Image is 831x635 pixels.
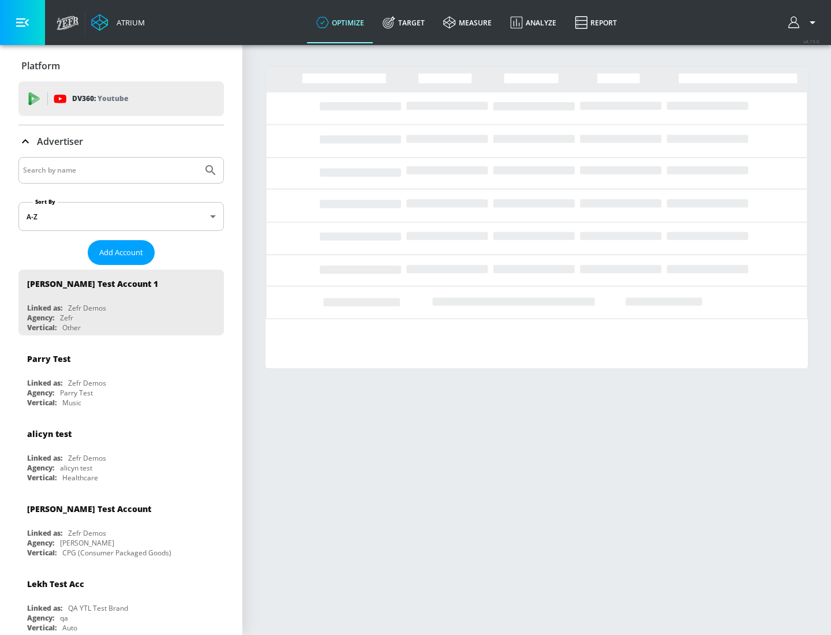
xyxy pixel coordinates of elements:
div: qa [60,613,68,623]
a: Atrium [91,14,145,31]
span: Add Account [99,246,143,259]
a: Analyze [501,2,566,43]
div: Agency: [27,463,54,473]
div: [PERSON_NAME] [60,538,114,548]
p: Youtube [98,92,128,104]
div: Vertical: [27,548,57,558]
div: Agency: [27,313,54,323]
div: Platform [18,50,224,82]
div: Vertical: [27,398,57,408]
div: Zefr Demos [68,528,106,538]
input: Search by name [23,163,198,178]
div: Zefr Demos [68,453,106,463]
div: Parry TestLinked as:Zefr DemosAgency:Parry TestVertical:Music [18,345,224,410]
div: Zefr Demos [68,303,106,313]
p: Advertiser [37,135,83,148]
div: [PERSON_NAME] Test Account [27,503,151,514]
label: Sort By [33,198,58,206]
div: Linked as: [27,378,62,388]
div: Vertical: [27,323,57,333]
div: Other [62,323,81,333]
div: DV360: Youtube [18,81,224,116]
div: Advertiser [18,125,224,158]
div: Atrium [112,17,145,28]
div: QA YTL Test Brand [68,603,128,613]
div: Parry Test [27,353,70,364]
a: measure [434,2,501,43]
div: A-Z [18,202,224,231]
div: Vertical: [27,473,57,483]
div: Vertical: [27,623,57,633]
div: [PERSON_NAME] Test Account 1Linked as:Zefr DemosAgency:ZefrVertical:Other [18,270,224,335]
p: DV360: [72,92,128,105]
div: Healthcare [62,473,98,483]
a: optimize [307,2,373,43]
div: [PERSON_NAME] Test AccountLinked as:Zefr DemosAgency:[PERSON_NAME]Vertical:CPG (Consumer Packaged... [18,495,224,561]
div: alicyn test [60,463,92,473]
div: alicyn test [27,428,72,439]
div: Zefr Demos [68,378,106,388]
a: Report [566,2,626,43]
div: alicyn testLinked as:Zefr DemosAgency:alicyn testVertical:Healthcare [18,420,224,485]
a: Target [373,2,434,43]
div: Zefr [60,313,73,323]
div: Parry Test [60,388,93,398]
span: v 4.19.0 [803,38,819,44]
div: CPG (Consumer Packaged Goods) [62,548,171,558]
div: Linked as: [27,453,62,463]
div: Agency: [27,613,54,623]
div: Agency: [27,388,54,398]
div: Lekh Test Acc [27,578,84,589]
div: [PERSON_NAME] Test Account 1 [27,278,158,289]
p: Platform [21,59,60,72]
div: Auto [62,623,77,633]
div: Agency: [27,538,54,548]
div: Linked as: [27,528,62,538]
button: Add Account [88,240,155,265]
div: Linked as: [27,603,62,613]
div: Music [62,398,81,408]
div: Linked as: [27,303,62,313]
